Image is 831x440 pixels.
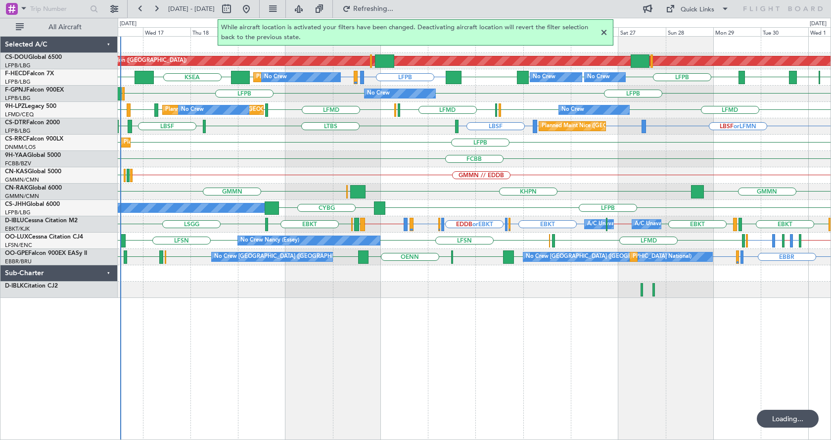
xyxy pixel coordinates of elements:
[5,185,28,191] span: CN-RAK
[5,62,31,69] a: LFPB/LBG
[5,136,26,142] span: CS-RRC
[5,225,30,233] a: EBKT/KJK
[264,70,287,85] div: No Crew
[5,87,26,93] span: F-GPNJ
[526,249,692,264] div: No Crew [GEOGRAPHIC_DATA] ([GEOGRAPHIC_DATA] National)
[5,250,28,256] span: OO-GPE
[5,103,25,109] span: 9H-LPZ
[5,193,39,200] a: GMMN/CMN
[240,233,299,248] div: No Crew Nancy (Essey)
[214,249,380,264] div: No Crew [GEOGRAPHIC_DATA] ([GEOGRAPHIC_DATA] National)
[5,169,28,175] span: CN-KAS
[5,242,32,249] a: LFSN/ENC
[635,217,792,232] div: A/C Unavailable [GEOGRAPHIC_DATA]-[GEOGRAPHIC_DATA]
[5,54,62,60] a: CS-DOUGlobal 6500
[5,234,28,240] span: OO-LUX
[5,250,87,256] a: OO-GPEFalcon 900EX EASy II
[633,249,812,264] div: Planned Maint [GEOGRAPHIC_DATA] ([GEOGRAPHIC_DATA] National)
[221,23,598,42] span: While aircraft location is activated your filters have been changed. Deactivating aircraft locati...
[353,5,394,12] span: Refreshing...
[165,102,305,117] div: Planned [GEOGRAPHIC_DATA] ([GEOGRAPHIC_DATA])
[542,119,652,134] div: Planned Maint Nice ([GEOGRAPHIC_DATA])
[5,120,26,126] span: CS-DTR
[30,1,87,16] input: Trip Number
[5,136,63,142] a: CS-RRCFalcon 900LX
[757,410,819,428] div: Loading...
[533,70,555,85] div: No Crew
[168,4,215,13] span: [DATE] - [DATE]
[5,152,61,158] a: 9H-YAAGlobal 5000
[5,201,26,207] span: CS-JHH
[5,120,60,126] a: CS-DTRFalcon 2000
[5,71,54,77] a: F-HECDFalcon 7X
[5,144,36,151] a: DNMM/LOS
[5,152,27,158] span: 9H-YAA
[338,1,397,17] button: Refreshing...
[5,160,31,167] a: FCBB/BZV
[587,70,610,85] div: No Crew
[587,217,771,232] div: A/C Unavailable [GEOGRAPHIC_DATA] ([GEOGRAPHIC_DATA] National)
[5,234,83,240] a: OO-LUXCessna Citation CJ4
[367,86,390,101] div: No Crew
[256,70,412,85] div: Planned Maint [GEOGRAPHIC_DATA] ([GEOGRAPHIC_DATA])
[5,283,24,289] span: D-IBLK
[5,54,28,60] span: CS-DOU
[5,218,24,224] span: D-IBLU
[681,5,714,15] div: Quick Links
[5,209,31,216] a: LFPB/LBG
[661,1,734,17] button: Quick Links
[5,258,32,265] a: EBBR/BRU
[5,71,27,77] span: F-HECD
[5,283,58,289] a: D-IBLKCitation CJ2
[5,78,31,86] a: LFPB/LBG
[5,169,61,175] a: CN-KASGlobal 5000
[5,95,31,102] a: LFPB/LBG
[5,201,60,207] a: CS-JHHGlobal 6000
[68,53,186,68] div: Planned Maint London ([GEOGRAPHIC_DATA])
[5,176,39,184] a: GMMN/CMN
[181,102,204,117] div: No Crew
[124,135,279,150] div: Planned Maint [GEOGRAPHIC_DATA] ([GEOGRAPHIC_DATA])
[5,87,64,93] a: F-GPNJFalcon 900EX
[5,103,56,109] a: 9H-LPZLegacy 500
[5,127,31,135] a: LFPB/LBG
[5,218,78,224] a: D-IBLUCessna Citation M2
[561,102,584,117] div: No Crew
[5,111,34,118] a: LFMD/CEQ
[5,185,62,191] a: CN-RAKGlobal 6000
